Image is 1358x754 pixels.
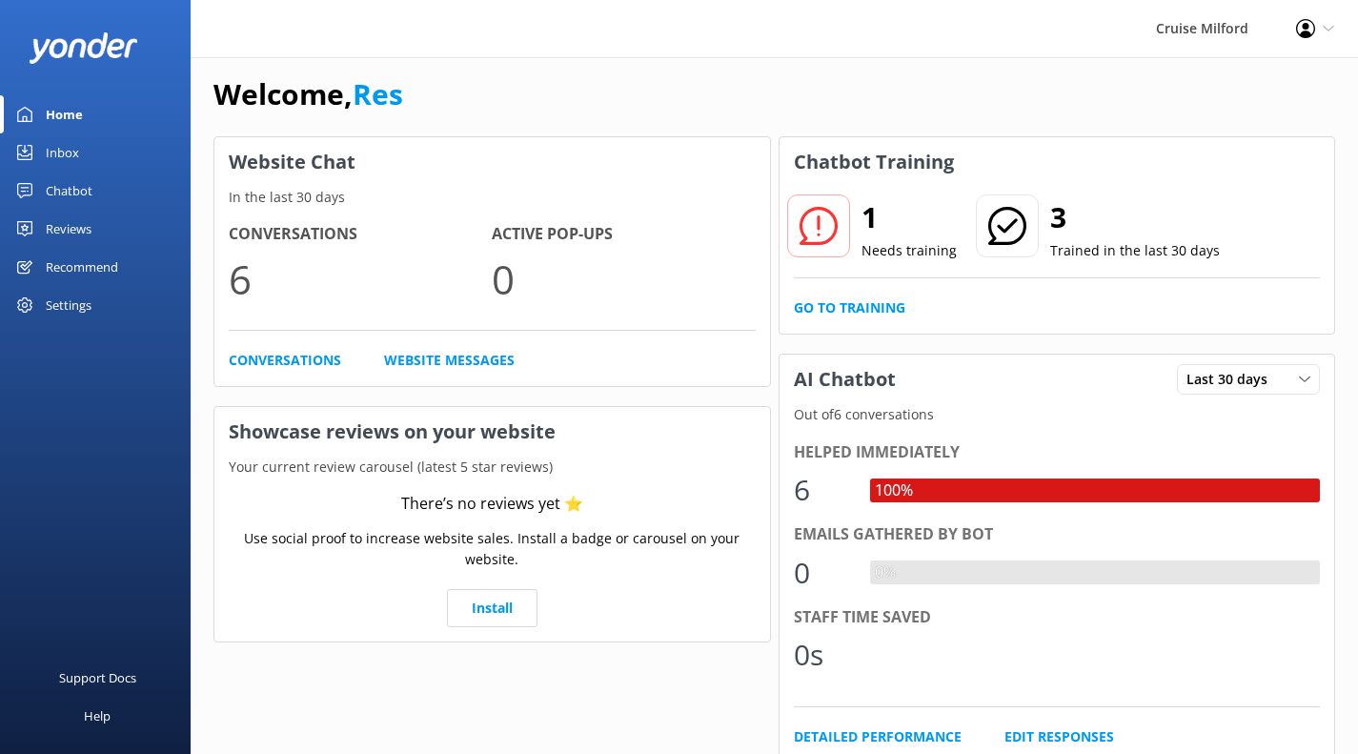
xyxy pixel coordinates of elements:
[794,632,851,678] div: 0s
[447,589,537,627] a: Install
[84,697,111,735] div: Help
[46,95,83,133] div: Home
[1050,194,1220,240] h2: 3
[46,172,92,210] div: Chatbot
[46,210,91,248] div: Reviews
[1004,726,1114,747] a: Edit Responses
[229,350,341,371] a: Conversations
[780,355,910,404] h3: AI Chatbot
[401,492,583,517] div: There’s no reviews yet ⭐
[794,550,851,596] div: 0
[384,350,515,371] a: Website Messages
[229,222,492,247] h4: Conversations
[1186,369,1279,390] span: Last 30 days
[214,137,770,187] h3: Website Chat
[870,479,918,503] div: 100%
[861,240,957,261] p: Needs training
[794,440,1321,465] div: Helped immediately
[794,605,1321,630] div: Staff time saved
[794,522,1321,547] div: Emails gathered by bot
[229,247,492,311] p: 6
[214,187,770,208] p: In the last 30 days
[214,457,770,478] p: Your current review carousel (latest 5 star reviews)
[213,71,403,117] h1: Welcome,
[229,528,756,571] p: Use social proof to increase website sales. Install a badge or carousel on your website.
[46,133,79,172] div: Inbox
[492,247,755,311] p: 0
[353,74,403,113] a: Res
[870,560,901,585] div: 0%
[794,726,962,747] a: Detailed Performance
[59,659,136,697] div: Support Docs
[780,137,968,187] h3: Chatbot Training
[780,404,1335,425] p: Out of 6 conversations
[861,194,957,240] h2: 1
[46,248,118,286] div: Recommend
[1050,240,1220,261] p: Trained in the last 30 days
[214,407,770,457] h3: Showcase reviews on your website
[794,297,905,318] a: Go to Training
[46,286,91,324] div: Settings
[794,467,851,513] div: 6
[492,222,755,247] h4: Active Pop-ups
[29,32,138,64] img: yonder-white-logo.png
